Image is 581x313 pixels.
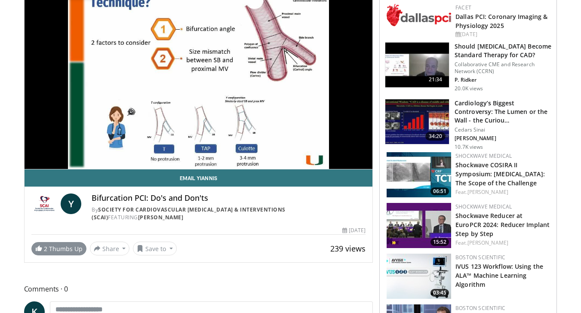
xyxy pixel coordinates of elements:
a: [PERSON_NAME] [467,188,508,196]
span: 2 [44,245,47,253]
div: By FEATURING [92,206,366,221]
img: eb63832d-2f75-457d-8c1a-bbdc90eb409c.150x105_q85_crop-smart_upscale.jpg [385,43,449,87]
span: 34:20 [425,132,446,141]
a: Society for Cardiovascular [MEDICAL_DATA] & Interventions (SCAI) [92,206,286,221]
a: Shockwave Medical [455,203,512,210]
a: 03:45 [387,254,451,299]
a: 2 Thumbs Up [31,242,86,255]
div: [DATE] [342,227,366,234]
a: [PERSON_NAME] [467,239,508,246]
div: Feat. [455,239,550,247]
img: c35ce14a-3a80-4fd3-b91e-c59d4b4f33e6.150x105_q85_crop-smart_upscale.jpg [387,152,451,197]
div: Feat. [455,188,550,196]
p: Cedars Sinai [455,126,551,133]
a: Shockwave Reducer at EuroPCR 2024: Reducer Implant Step by Step [455,212,550,238]
a: 34:20 Cardiology’s Biggest Controversy: The Lumen or the Wall - the Curiou… Cedars Sinai [PERSON_... [385,99,551,150]
span: 239 views [330,243,366,254]
h4: Bifurcation PCI: Do's and Don'ts [92,193,366,203]
span: 03:45 [430,289,449,297]
a: Dallas PCI: Coronary Imaging & Physiology 2025 [455,12,547,30]
a: Boston Scientific [455,254,505,261]
img: d453240d-5894-4336-be61-abca2891f366.150x105_q85_crop-smart_upscale.jpg [385,99,449,144]
span: 15:52 [430,238,449,246]
a: 06:51 [387,152,451,197]
img: 939357b5-304e-4393-95de-08c51a3c5e2a.png.150x105_q85_autocrop_double_scale_upscale_version-0.2.png [387,4,451,26]
button: Save to [133,242,177,255]
button: Share [90,242,130,255]
p: 20.0K views [455,85,483,92]
span: 06:51 [430,187,449,195]
a: Y [61,193,81,214]
div: [DATE] [455,31,550,38]
a: Boston Scientific [455,304,505,312]
p: P. Ridker [455,77,551,83]
img: fadbcca3-3c72-4f96-a40d-f2c885e80660.150x105_q85_crop-smart_upscale.jpg [387,203,451,248]
a: 15:52 [387,203,451,248]
p: [PERSON_NAME] [455,135,551,142]
a: Shockwave Medical [455,152,512,160]
p: 10.7K views [455,144,483,150]
span: Comments 0 [24,283,373,295]
span: 21:34 [425,75,446,84]
a: 21:34 Should [MEDICAL_DATA] Become Standard Therapy for CAD? Collaborative CME and Research Netwo... [385,42,551,92]
a: [PERSON_NAME] [138,214,184,221]
h3: Should [MEDICAL_DATA] Become Standard Therapy for CAD? [455,42,551,59]
img: Society for Cardiovascular Angiography & Interventions (SCAI) [31,193,58,214]
a: FACET [455,4,471,11]
img: a66c217a-745f-4867-a66f-0c610c99ad03.150x105_q85_crop-smart_upscale.jpg [387,254,451,299]
a: IVUS 123 Workflow: Using the ALA™ Machine Learning Algorithm [455,262,543,288]
h3: Cardiology’s Biggest Controversy: The Lumen or the Wall - the Curiou… [455,99,551,125]
a: Email Yiannis [25,169,373,187]
a: Shockwave COSIRA II Symposium: [MEDICAL_DATA]: The Scope of the Challenge [455,161,545,187]
p: Collaborative CME and Research Network (CCRN) [455,61,551,75]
